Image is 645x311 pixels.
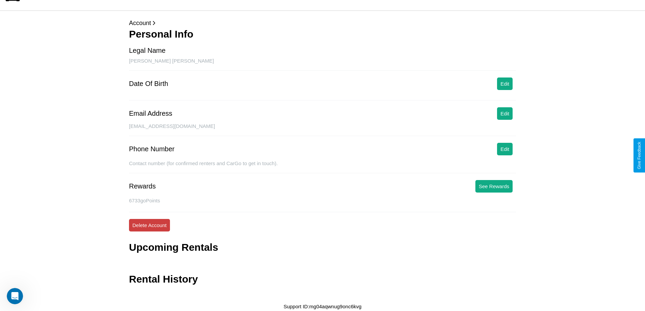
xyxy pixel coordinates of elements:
[497,143,513,155] button: Edit
[129,182,156,190] div: Rewards
[475,180,513,193] button: See Rewards
[129,242,218,253] h3: Upcoming Rentals
[129,47,166,54] div: Legal Name
[129,196,516,205] p: 6733 goPoints
[129,28,516,40] h3: Personal Info
[7,288,23,304] iframe: Intercom live chat
[129,80,168,88] div: Date Of Birth
[129,273,198,285] h3: Rental History
[129,123,516,136] div: [EMAIL_ADDRESS][DOMAIN_NAME]
[283,302,361,311] p: Support ID: mg04aqwnug9onc6kvg
[497,77,513,90] button: Edit
[129,160,516,173] div: Contact number (for confirmed renters and CarGo to get in touch).
[637,142,642,169] div: Give Feedback
[129,110,172,117] div: Email Address
[497,107,513,120] button: Edit
[129,145,175,153] div: Phone Number
[129,219,170,231] button: Delete Account
[129,18,516,28] p: Account
[129,58,516,71] div: [PERSON_NAME] [PERSON_NAME]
